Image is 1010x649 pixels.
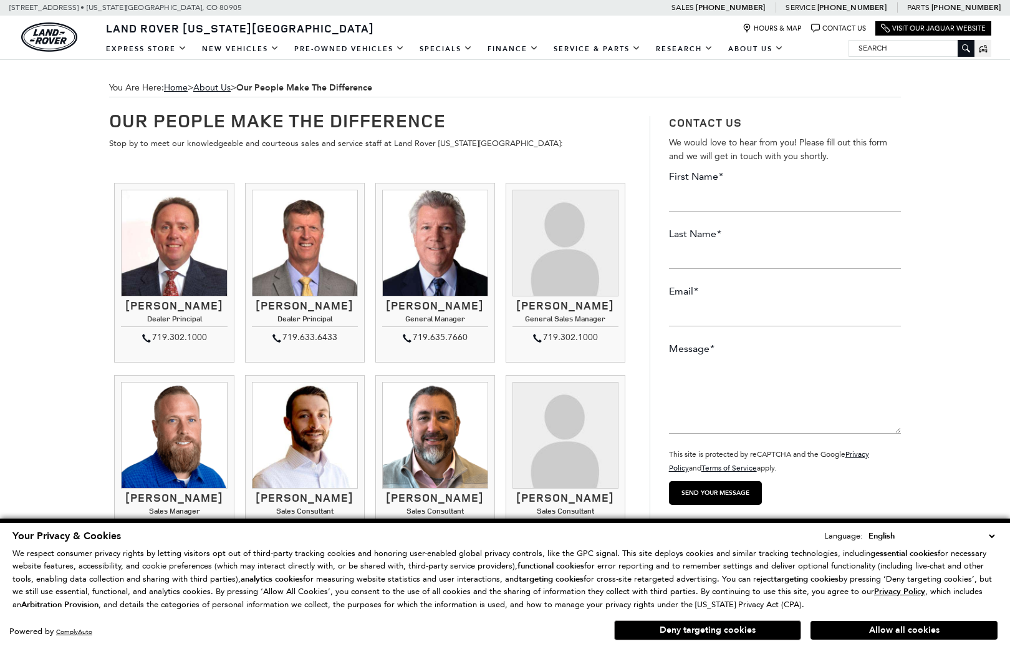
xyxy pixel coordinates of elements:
[121,492,227,504] h3: [PERSON_NAME]
[382,300,488,312] h3: [PERSON_NAME]
[121,330,227,345] div: 719.302.1000
[849,41,974,56] input: Search
[382,190,488,296] img: Ray Reilly
[287,38,412,60] a: Pre-Owned Vehicles
[121,300,227,312] h3: [PERSON_NAME]
[743,24,802,33] a: Hours & Map
[109,110,631,130] h1: Our People Make The Difference
[874,586,925,597] u: Privacy Policy
[875,548,938,559] strong: essential cookies
[480,38,546,60] a: Finance
[786,3,815,12] span: Service
[236,82,372,94] strong: Our People Make The Difference
[193,82,231,93] a: About Us
[696,2,765,12] a: [PHONE_NUMBER]
[669,116,901,130] h3: Contact Us
[817,2,887,12] a: [PHONE_NUMBER]
[382,315,488,326] h4: General Manager
[21,599,99,610] strong: Arbitration Provision
[252,330,358,345] div: 719.633.6433
[721,38,791,60] a: About Us
[931,2,1001,12] a: [PHONE_NUMBER]
[193,82,372,93] span: >
[546,38,648,60] a: Service & Parts
[9,628,92,636] div: Powered by
[811,24,866,33] a: Contact Us
[512,190,618,296] img: Kimberley Zacharias
[252,190,358,296] img: Mike Jorgensen
[252,382,358,488] img: Kevin Heim
[121,315,227,326] h4: Dealer Principal
[519,573,584,585] strong: targeting cookies
[512,492,618,504] h3: [PERSON_NAME]
[252,315,358,326] h4: Dealer Principal
[512,507,618,519] h4: Sales Consultant
[109,79,901,97] span: You Are Here:
[12,547,998,612] p: We respect consumer privacy rights by letting visitors opt out of third-party tracking cookies an...
[21,22,77,52] a: land-rover
[810,621,998,640] button: Allow all cookies
[252,492,358,504] h3: [PERSON_NAME]
[121,190,227,296] img: Thom Buckley
[669,342,714,356] label: Message
[9,3,242,12] a: [STREET_ADDRESS] • [US_STATE][GEOGRAPHIC_DATA], CO 80905
[109,79,901,97] div: Breadcrumbs
[517,560,584,572] strong: functional cookies
[99,38,195,60] a: EXPRESS STORE
[512,330,618,345] div: 719.302.1000
[99,21,382,36] a: Land Rover [US_STATE][GEOGRAPHIC_DATA]
[512,382,618,488] img: Gracie Dean
[252,300,358,312] h3: [PERSON_NAME]
[21,22,77,52] img: Land Rover
[614,620,801,640] button: Deny targeting cookies
[121,507,227,519] h4: Sales Manager
[12,529,121,543] span: Your Privacy & Cookies
[382,507,488,519] h4: Sales Consultant
[164,82,188,93] a: Home
[648,38,721,60] a: Research
[512,300,618,312] h3: [PERSON_NAME]
[512,315,618,326] h4: General Sales Manager
[669,285,698,298] label: Email
[824,532,863,540] div: Language:
[669,137,887,162] span: We would love to hear from you! Please fill out this form and we will get in touch with you shortly.
[195,38,287,60] a: New Vehicles
[241,573,303,585] strong: analytics cookies
[671,3,694,12] span: Sales
[907,3,930,12] span: Parts
[252,507,358,519] h4: Sales Consultant
[669,227,721,241] label: Last Name
[669,481,762,505] input: Send your message
[56,628,92,636] a: ComplyAuto
[881,24,986,33] a: Visit Our Jaguar Website
[874,587,925,596] a: Privacy Policy
[382,330,488,345] div: 719.635.7660
[701,464,757,472] a: Terms of Service
[412,38,480,60] a: Specials
[164,82,372,93] span: >
[669,450,869,472] small: This site is protected by reCAPTCHA and the Google and apply.
[669,170,723,183] label: First Name
[99,38,791,60] nav: Main Navigation
[109,137,631,150] p: Stop by to meet our knowledgeable and courteous sales and service staff at Land Rover [US_STATE][...
[106,21,374,36] span: Land Rover [US_STATE][GEOGRAPHIC_DATA]
[774,573,839,585] strong: targeting cookies
[382,382,488,488] img: Trebor Alvord
[121,382,227,488] img: Jesse Lyon
[865,529,998,543] select: Language Select
[382,492,488,504] h3: [PERSON_NAME]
